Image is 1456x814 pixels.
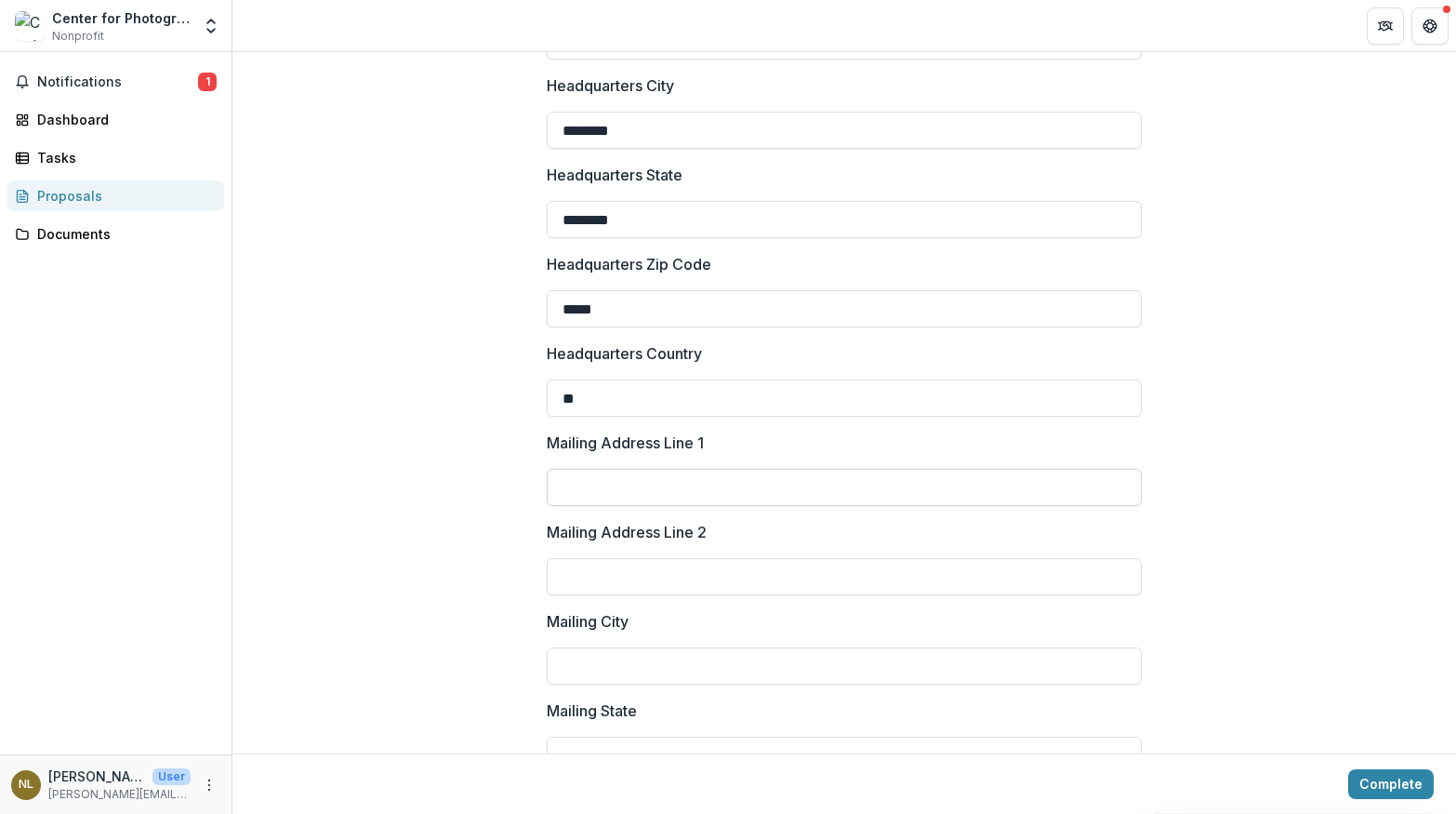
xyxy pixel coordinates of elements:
[7,67,224,97] button: Notifications1
[547,74,674,97] p: Headquarters City
[7,104,224,135] a: Dashboard
[198,7,224,45] button: Open entity switcher
[198,73,217,91] span: 1
[198,774,220,796] button: More
[37,110,209,129] div: Dashboard
[547,432,704,454] p: Mailing Address Line 1
[547,342,702,365] p: Headquarters Country
[547,521,707,543] p: Mailing Address Line 2
[37,186,209,206] div: Proposals
[152,768,191,785] p: User
[7,219,224,249] a: Documents
[547,610,629,633] p: Mailing City
[48,767,145,786] p: [PERSON_NAME]
[7,180,224,211] a: Proposals
[48,786,191,803] p: [PERSON_NAME][EMAIL_ADDRESS][DOMAIN_NAME]
[37,148,209,167] div: Tasks
[37,224,209,244] div: Documents
[547,253,711,275] p: Headquarters Zip Code
[37,74,198,90] span: Notifications
[547,700,637,722] p: Mailing State
[1348,769,1434,799] button: Complete
[15,11,45,41] img: Center for Photography at Woodstock, Inc.
[1367,7,1404,45] button: Partners
[19,779,33,791] div: Nadine Lemmon
[1411,7,1449,45] button: Get Help
[7,142,224,173] a: Tasks
[52,28,104,45] span: Nonprofit
[547,164,682,186] p: Headquarters State
[52,8,191,28] div: Center for Photography at [GEOGRAPHIC_DATA], Inc.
